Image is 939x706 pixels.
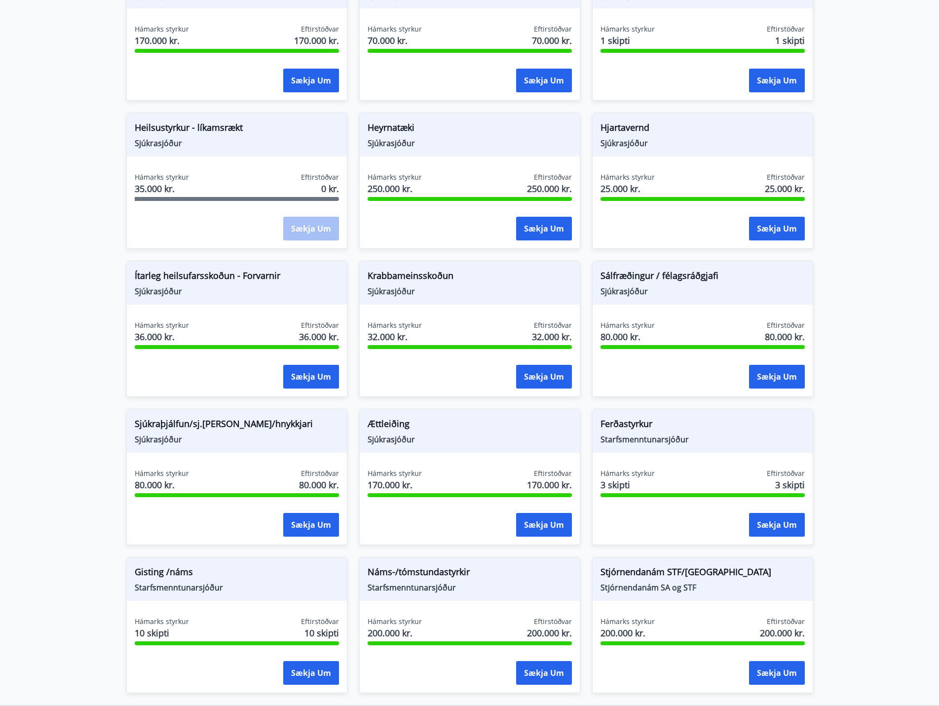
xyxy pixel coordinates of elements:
[368,34,422,47] span: 70.000 kr.
[775,34,805,47] span: 1 skipti
[368,320,422,330] span: Hámarks styrkur
[765,330,805,343] span: 80.000 kr.
[601,269,805,286] span: Sálfræðingur / félagsráðgjafi
[527,182,572,195] span: 250.000 kr.
[532,330,572,343] span: 32.000 kr.
[601,172,655,182] span: Hámarks styrkur
[368,330,422,343] span: 32.000 kr.
[368,434,572,445] span: Sjúkrasjóður
[368,417,572,434] span: Ættleiðing
[301,617,339,627] span: Eftirstöðvar
[135,617,189,627] span: Hámarks styrkur
[135,34,189,47] span: 170.000 kr.
[601,320,655,330] span: Hámarks styrkur
[767,320,805,330] span: Eftirstöðvar
[767,24,805,34] span: Eftirstöðvar
[301,24,339,34] span: Eftirstöðvar
[135,627,189,639] span: 10 skipti
[760,627,805,639] span: 200.000 kr.
[601,182,655,195] span: 25.000 kr.
[368,478,422,491] span: 170.000 kr.
[283,513,339,537] button: Sækja um
[283,69,339,92] button: Sækja um
[368,121,572,138] span: Heyrnatæki
[135,121,339,138] span: Heilsustyrkur - líkamsrækt
[749,217,805,240] button: Sækja um
[516,513,572,537] button: Sækja um
[368,172,422,182] span: Hámarks styrkur
[775,478,805,491] span: 3 skipti
[135,24,189,34] span: Hámarks styrkur
[135,330,189,343] span: 36.000 kr.
[135,172,189,182] span: Hámarks styrkur
[516,365,572,389] button: Sækja um
[532,34,572,47] span: 70.000 kr.
[534,320,572,330] span: Eftirstöðvar
[135,320,189,330] span: Hámarks styrkur
[135,565,339,582] span: Gisting /náms
[534,617,572,627] span: Eftirstöðvar
[749,513,805,537] button: Sækja um
[135,478,189,491] span: 80.000 kr.
[368,24,422,34] span: Hámarks styrkur
[135,469,189,478] span: Hámarks styrkur
[516,69,572,92] button: Sækja um
[516,661,572,685] button: Sækja um
[601,617,655,627] span: Hámarks styrkur
[299,478,339,491] span: 80.000 kr.
[368,627,422,639] span: 200.000 kr.
[368,469,422,478] span: Hámarks styrkur
[135,286,339,297] span: Sjúkrasjóður
[304,627,339,639] span: 10 skipti
[749,69,805,92] button: Sækja um
[368,182,422,195] span: 250.000 kr.
[135,269,339,286] span: Ítarleg heilsufarsskoðun - Forvarnir
[767,469,805,478] span: Eftirstöðvar
[601,286,805,297] span: Sjúkrasjóður
[601,138,805,149] span: Sjúkrasjóður
[368,138,572,149] span: Sjúkrasjóður
[301,469,339,478] span: Eftirstöðvar
[283,365,339,389] button: Sækja um
[601,627,655,639] span: 200.000 kr.
[601,24,655,34] span: Hámarks styrkur
[534,172,572,182] span: Eftirstöðvar
[601,434,805,445] span: Starfsmenntunarsjóður
[534,469,572,478] span: Eftirstöðvar
[534,24,572,34] span: Eftirstöðvar
[368,565,572,582] span: Náms-/tómstundastyrkir
[767,617,805,627] span: Eftirstöðvar
[135,582,339,593] span: Starfsmenntunarsjóður
[135,138,339,149] span: Sjúkrasjóður
[368,269,572,286] span: Krabbameinsskoðun
[135,417,339,434] span: Sjúkraþjálfun/sj.[PERSON_NAME]/hnykkjari
[527,627,572,639] span: 200.000 kr.
[749,661,805,685] button: Sækja um
[527,478,572,491] span: 170.000 kr.
[601,34,655,47] span: 1 skipti
[301,172,339,182] span: Eftirstöðvar
[516,217,572,240] button: Sækja um
[283,661,339,685] button: Sækja um
[368,617,422,627] span: Hámarks styrkur
[601,469,655,478] span: Hámarks styrkur
[601,121,805,138] span: Hjartavernd
[135,434,339,445] span: Sjúkrasjóður
[601,565,805,582] span: Stjórnendanám STF/[GEOGRAPHIC_DATA]
[765,182,805,195] span: 25.000 kr.
[601,417,805,434] span: Ferðastyrkur
[601,582,805,593] span: Stjórnendanám SA og STF
[321,182,339,195] span: 0 kr.
[299,330,339,343] span: 36.000 kr.
[368,286,572,297] span: Sjúkrasjóður
[135,182,189,195] span: 35.000 kr.
[601,478,655,491] span: 3 skipti
[601,330,655,343] span: 80.000 kr.
[368,582,572,593] span: Starfsmenntunarsjóður
[749,365,805,389] button: Sækja um
[294,34,339,47] span: 170.000 kr.
[301,320,339,330] span: Eftirstöðvar
[767,172,805,182] span: Eftirstöðvar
